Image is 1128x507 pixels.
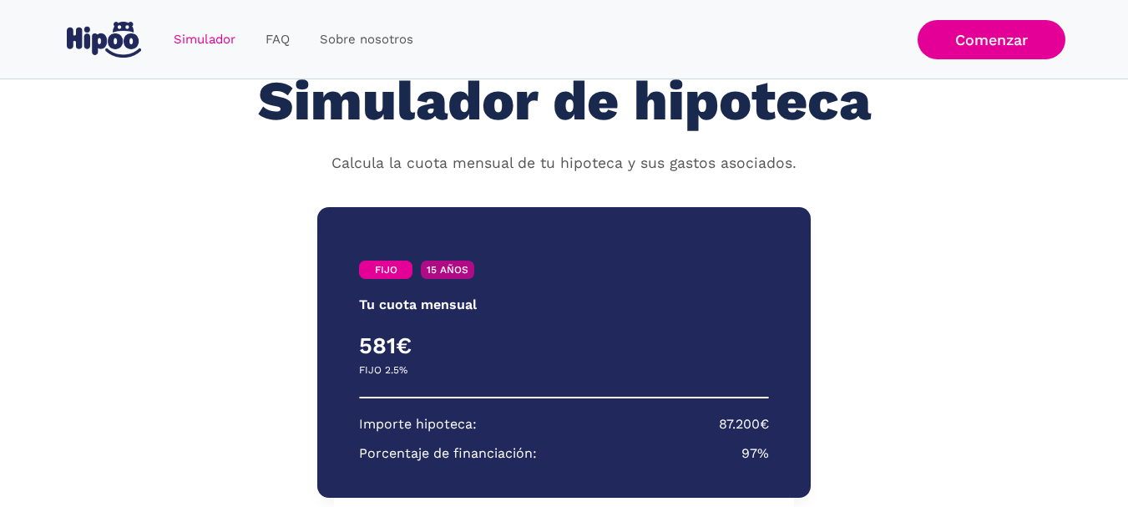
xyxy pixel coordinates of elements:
[421,261,474,279] a: 15 AÑOS
[305,23,428,56] a: Sobre nosotros
[359,261,412,279] a: FIJO
[359,444,537,464] p: Porcentaje de financiación:
[250,23,305,56] a: FAQ
[719,414,769,435] p: 87.200€
[63,15,145,64] a: home
[359,332,564,360] h4: 581€
[359,360,407,381] p: FIJO 2.5%
[359,414,477,435] p: Importe hipoteca:
[741,444,769,464] p: 97%
[159,23,250,56] a: Simulador
[918,20,1065,59] a: Comenzar
[258,71,871,132] h1: Simulador de hipoteca
[359,295,477,316] p: Tu cuota mensual
[331,153,797,175] p: Calcula la cuota mensual de tu hipoteca y sus gastos asociados.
